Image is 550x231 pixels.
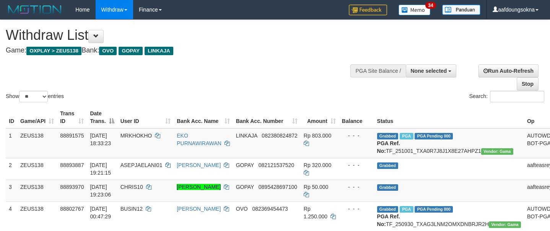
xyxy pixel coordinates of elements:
div: - - - [342,205,371,213]
h1: Withdraw List [6,28,359,43]
span: ASEPJAELANI01 [120,162,163,168]
span: Rp 1.250.000 [304,206,327,220]
span: Rp 50.000 [304,184,329,190]
div: - - - [342,183,371,191]
span: Copy 0895428697100 to clipboard [259,184,297,190]
span: Vendor URL: https://trx31.1velocity.biz [481,148,513,155]
td: ZEUS138 [17,180,57,202]
b: PGA Ref. No: [377,140,400,154]
span: 88891575 [60,133,84,139]
span: Grabbed [377,206,399,213]
td: 3 [6,180,17,202]
select: Showentries [19,91,48,102]
span: LINKAJA [145,47,173,55]
td: ZEUS138 [17,158,57,180]
img: Feedback.jpg [349,5,387,15]
span: Rp 803.000 [304,133,331,139]
span: Copy 082121537520 to clipboard [259,162,294,168]
span: Copy 082369454473 to clipboard [252,206,288,212]
input: Search: [490,91,544,102]
img: panduan.png [442,5,480,15]
th: Trans ID: activate to sort column ascending [57,106,87,128]
span: GOPAY [119,47,143,55]
span: CHRIS10 [120,184,143,190]
th: Bank Acc. Name: activate to sort column ascending [174,106,233,128]
span: OVO [236,206,248,212]
td: ZEUS138 [17,202,57,231]
span: GOPAY [236,184,254,190]
b: PGA Ref. No: [377,213,400,227]
label: Search: [469,91,544,102]
span: [DATE] 00:47:29 [90,206,111,220]
span: Copy 082380824872 to clipboard [262,133,297,139]
th: Game/API: activate to sort column ascending [17,106,57,128]
button: None selected [406,64,457,77]
span: 88893970 [60,184,84,190]
a: Run Auto-Refresh [478,64,539,77]
img: MOTION_logo.png [6,4,64,15]
td: 2 [6,158,17,180]
span: None selected [411,68,447,74]
span: LINKAJA [236,133,257,139]
label: Show entries [6,91,64,102]
span: Marked by aafsreyleap [400,206,413,213]
th: Amount: activate to sort column ascending [301,106,339,128]
span: 88893887 [60,162,84,168]
th: Date Trans.: activate to sort column descending [87,106,117,128]
span: BUSIN12 [120,206,143,212]
span: 88802767 [60,206,84,212]
th: Balance [339,106,374,128]
a: [PERSON_NAME] [177,206,221,212]
div: PGA Site Balance / [350,64,405,77]
img: Button%20Memo.svg [399,5,431,15]
span: Grabbed [377,184,399,191]
div: - - - [342,132,371,139]
span: MRKHOKHO [120,133,152,139]
span: Rp 320.000 [304,162,331,168]
th: User ID: activate to sort column ascending [117,106,174,128]
span: Grabbed [377,133,399,139]
span: GOPAY [236,162,254,168]
a: Stop [517,77,539,90]
span: [DATE] 18:33:23 [90,133,111,146]
th: ID [6,106,17,128]
span: 34 [425,2,436,9]
span: PGA Pending [415,133,453,139]
th: Bank Acc. Number: activate to sort column ascending [233,106,301,128]
span: PGA Pending [415,206,453,213]
a: [PERSON_NAME] [177,162,221,168]
h4: Game: Bank: [6,47,359,54]
a: EKO PURNAWIRAWAN [177,133,221,146]
a: [PERSON_NAME] [177,184,221,190]
th: Status [374,106,524,128]
td: ZEUS138 [17,128,57,158]
td: TF_251001_TXA0R7J8J1X8E27AHPZ1 [374,128,524,158]
span: Marked by aafpengsreynich [400,133,413,139]
div: - - - [342,161,371,169]
td: TF_250930_TXAG3LNM2OMXDNBRJR2H [374,202,524,231]
span: [DATE] 19:23:06 [90,184,111,198]
span: Grabbed [377,162,399,169]
span: [DATE] 19:21:15 [90,162,111,176]
td: 4 [6,202,17,231]
span: Vendor URL: https://trx31.1velocity.biz [489,221,521,228]
td: 1 [6,128,17,158]
span: OXPLAY > ZEUS138 [26,47,81,55]
span: OVO [99,47,117,55]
